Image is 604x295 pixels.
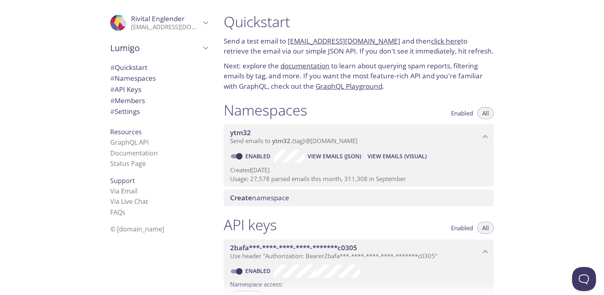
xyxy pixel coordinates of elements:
[110,225,164,233] span: © [DOMAIN_NAME]
[230,193,252,202] span: Create
[224,216,277,234] h1: API keys
[230,175,487,183] p: Usage: 27,578 parsed emails this month, 311,308 in September
[110,176,135,185] span: Support
[224,61,494,92] p: Next: explore the to learn about querying spam reports, filtering emails by tag, and more. If you...
[104,10,214,36] div: Rivital Englender
[104,106,214,117] div: Team Settings
[110,107,140,116] span: Settings
[110,107,115,116] span: #
[131,23,201,31] p: [EMAIL_ADDRESS][DOMAIN_NAME]
[110,187,137,195] a: Via Email
[446,107,478,119] button: Enabled
[224,124,494,149] div: ytm32 namespace
[368,151,427,161] span: View Emails (Visual)
[104,62,214,73] div: Quickstart
[446,222,478,234] button: Enabled
[110,85,115,94] span: #
[224,36,494,56] p: Send a test email to and then to retrieve the email via our simple JSON API. If you don't see it ...
[280,61,330,70] a: documentation
[224,189,494,206] div: Create namespace
[110,197,148,206] a: Via Live Chat
[288,36,400,46] a: [EMAIL_ADDRESS][DOMAIN_NAME]
[572,267,596,291] iframe: Help Scout Beacon - Open
[230,193,289,202] span: namespace
[110,74,115,83] span: #
[110,138,149,147] a: GraphQL API
[110,85,141,94] span: API Keys
[131,14,185,23] span: Rivital Englender
[244,267,274,275] a: Enabled
[308,151,361,161] span: View Emails (JSON)
[230,137,358,145] span: Send emails to . {tag} @[DOMAIN_NAME]
[122,208,125,217] span: s
[110,74,156,83] span: Namespaces
[431,36,461,46] a: click here
[224,101,307,119] h1: Namespaces
[110,149,158,157] a: Documentation
[477,107,494,119] button: All
[110,63,147,72] span: Quickstart
[230,166,487,174] p: Created [DATE]
[230,278,283,289] label: Namespace access:
[316,82,382,91] a: GraphQL Playground
[104,95,214,106] div: Members
[244,152,274,160] a: Enabled
[104,73,214,84] div: Namespaces
[110,128,142,136] span: Resources
[104,38,214,58] div: Lumigo
[110,208,125,217] a: FAQ
[477,222,494,234] button: All
[110,96,115,105] span: #
[110,159,146,168] a: Status Page
[110,42,201,54] span: Lumigo
[364,150,430,163] button: View Emails (Visual)
[110,63,115,72] span: #
[224,13,494,31] h1: Quickstart
[230,128,251,137] span: ytm32
[104,84,214,95] div: API Keys
[272,137,290,145] span: ytm32
[110,96,145,105] span: Members
[304,150,364,163] button: View Emails (JSON)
